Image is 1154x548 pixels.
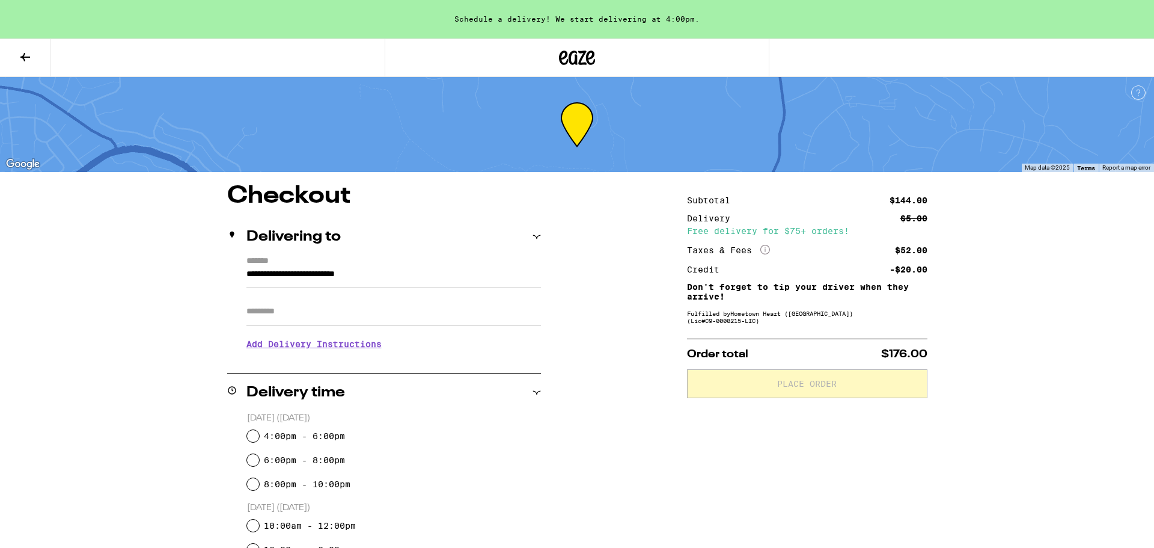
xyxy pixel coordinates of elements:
[900,214,927,223] div: $5.00
[881,349,927,360] span: $176.00
[247,502,541,514] p: [DATE] ([DATE])
[1025,164,1070,171] span: Map data ©2025
[687,282,927,301] p: Don't forget to tip your driver when they arrive!
[264,521,356,531] label: 10:00am - 12:00pm
[890,196,927,205] div: $144.00
[687,369,927,398] button: Place Order
[895,246,927,254] div: $52.00
[264,455,345,465] label: 6:00pm - 8:00pm
[687,349,748,360] span: Order total
[687,245,770,256] div: Taxes & Fees
[1102,164,1150,171] a: Report a map error
[246,330,541,358] h3: Add Delivery Instructions
[3,156,43,172] img: Google
[247,413,541,424] p: [DATE] ([DATE])
[7,8,87,18] span: Hi. Need any help?
[246,386,345,400] h2: Delivery time
[227,184,541,208] h1: Checkout
[264,479,350,489] label: 8:00pm - 10:00pm
[3,156,43,172] a: Open this area in Google Maps (opens a new window)
[890,265,927,274] div: -$20.00
[687,214,739,223] div: Delivery
[1077,164,1095,171] a: Terms
[687,265,728,274] div: Credit
[777,380,837,388] span: Place Order
[246,358,541,368] p: We'll contact you at [PHONE_NUMBER] when we arrive
[687,310,927,324] div: Fulfilled by Hometown Heart ([GEOGRAPHIC_DATA]) (Lic# C9-0000215-LIC )
[687,196,739,205] div: Subtotal
[264,431,345,441] label: 4:00pm - 6:00pm
[687,227,927,235] div: Free delivery for $75+ orders!
[246,230,341,244] h2: Delivering to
